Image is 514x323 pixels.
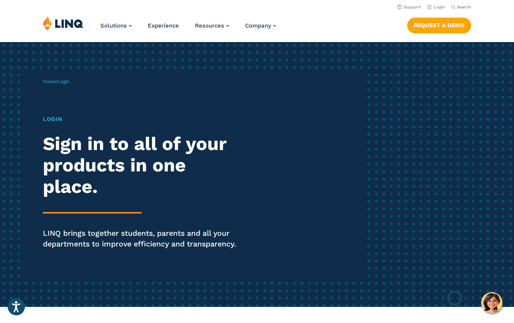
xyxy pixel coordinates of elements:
a: Company [245,22,276,29]
img: LINQ | K‑12 Software [43,16,83,31]
span: Login [58,79,69,84]
nav: Button Navigation [407,16,471,33]
p: LINQ brings together students, parents and all your departments to improve efficiency and transpa... [43,228,241,250]
h1: Login [43,115,241,123]
button: Hello, have a question? Let’s chat. [481,292,503,313]
h2: Sign in to all of your products in one place. [43,133,241,197]
span: Search [457,5,471,10]
span: Solutions [100,22,127,29]
span: / [43,79,69,84]
a: Home [43,79,56,84]
a: Solutions [100,22,132,29]
a: Resources [195,22,229,29]
nav: Primary Navigation [100,16,276,41]
span: Company [245,22,271,29]
a: Request a Demo [407,18,471,33]
span: Resources [195,22,224,29]
button: Open Search Bar [451,4,471,10]
a: Support [397,5,421,10]
a: Login [427,5,445,10]
a: Experience [148,22,179,29]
